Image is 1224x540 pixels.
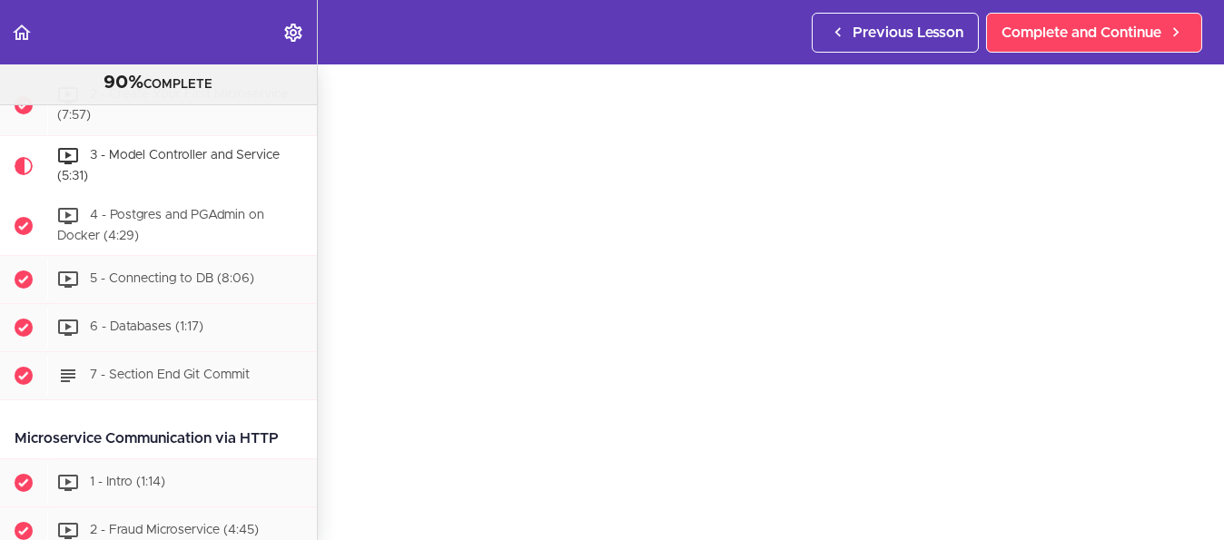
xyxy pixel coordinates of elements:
[986,13,1202,53] a: Complete and Continue
[104,74,144,92] span: 90%
[57,209,264,242] span: 4 - Postgres and PGAdmin on Docker (4:29)
[90,273,254,286] span: 5 - Connecting to DB (8:06)
[23,72,294,95] div: COMPLETE
[90,476,165,489] span: 1 - Intro (1:14)
[1002,22,1161,44] span: Complete and Continue
[90,321,203,334] span: 6 - Databases (1:17)
[90,525,259,537] span: 2 - Fraud Microservice (4:45)
[11,22,33,44] svg: Back to course curriculum
[354,55,1188,524] iframe: Video Player
[90,369,250,382] span: 7 - Section End Git Commit
[57,149,280,182] span: 3 - Model Controller and Service (5:31)
[853,22,963,44] span: Previous Lesson
[812,13,979,53] a: Previous Lesson
[282,22,304,44] svg: Settings Menu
